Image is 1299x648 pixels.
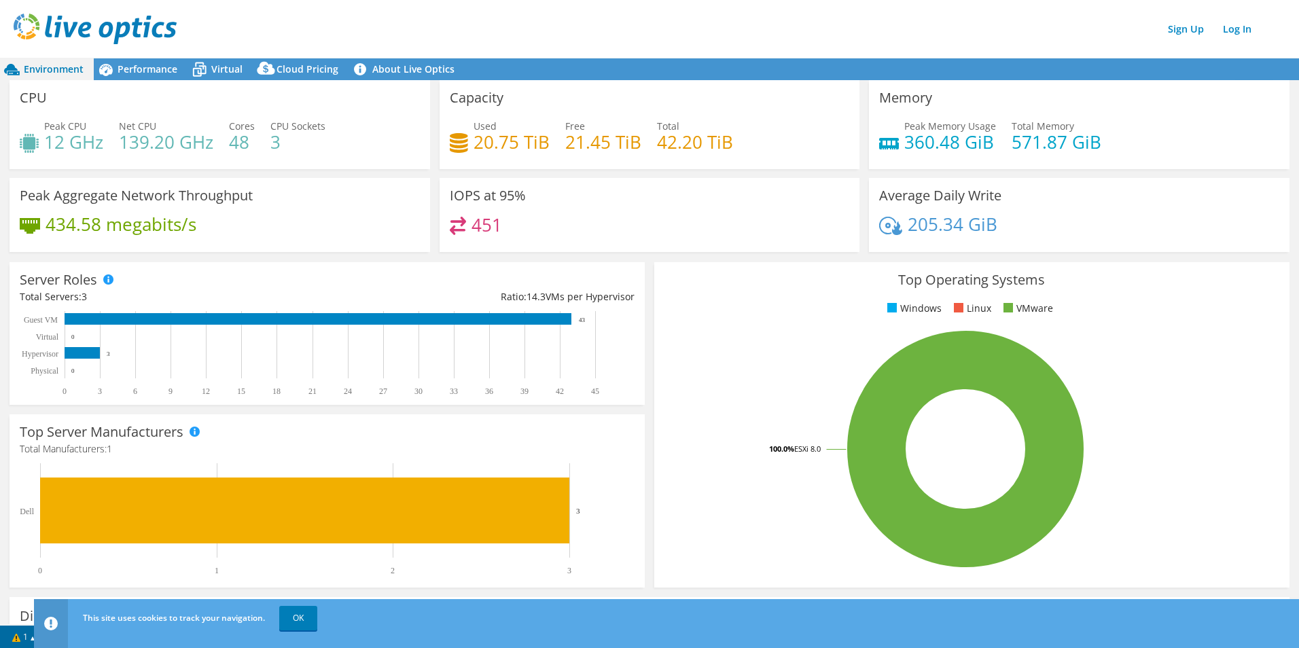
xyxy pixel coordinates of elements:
text: 2 [391,566,395,575]
text: Physical [31,366,58,376]
h4: 21.45 TiB [565,134,641,149]
span: CPU Sockets [270,120,325,132]
tspan: ESXi 8.0 [794,444,821,454]
text: 27 [379,386,387,396]
h3: Memory [879,90,932,105]
span: Used [474,120,497,132]
text: Hypervisor [22,349,58,359]
text: 30 [414,386,423,396]
text: 24 [344,386,352,396]
text: 6 [133,386,137,396]
text: 43 [579,317,586,323]
text: 0 [71,367,75,374]
text: 15 [237,386,245,396]
span: Net CPU [119,120,156,132]
text: Virtual [36,332,59,342]
text: Guest VM [24,315,58,325]
text: 3 [567,566,571,575]
a: 1 [3,628,45,645]
h4: 451 [471,217,502,232]
a: OK [279,606,317,630]
li: VMware [1000,301,1053,316]
span: Performance [118,62,177,75]
text: 36 [485,386,493,396]
h4: 42.20 TiB [657,134,733,149]
span: Total Memory [1012,120,1074,132]
h4: 139.20 GHz [119,134,213,149]
tspan: 100.0% [769,444,794,454]
span: This site uses cookies to track your navigation. [83,612,265,624]
text: 0 [38,566,42,575]
text: 39 [520,386,529,396]
text: 3 [576,507,580,515]
span: 14.3 [527,290,546,303]
text: 0 [63,386,67,396]
span: Peak CPU [44,120,86,132]
li: Windows [884,301,942,316]
text: Dell [20,507,34,516]
img: live_optics_svg.svg [14,14,177,44]
text: 45 [591,386,599,396]
div: Total Servers: [20,289,327,304]
a: Sign Up [1161,19,1211,39]
text: 3 [107,350,110,357]
text: 18 [272,386,281,396]
h4: 360.48 GiB [904,134,996,149]
h3: CPU [20,90,47,105]
h4: 20.75 TiB [474,134,550,149]
span: Environment [24,62,84,75]
h3: Top Operating Systems [664,272,1279,287]
span: Peak Memory Usage [904,120,996,132]
h3: Top Server Manufacturers [20,425,183,439]
span: Virtual [211,62,243,75]
h3: Average Daily Write [879,188,1001,203]
span: Cores [229,120,255,132]
text: 33 [450,386,458,396]
text: 42 [556,386,564,396]
div: Ratio: VMs per Hypervisor [327,289,634,304]
a: About Live Optics [349,58,465,80]
text: 21 [308,386,317,396]
text: 9 [168,386,173,396]
text: 0 [71,334,75,340]
a: Log In [1216,19,1258,39]
h4: 205.34 GiB [908,217,997,232]
span: Cloud Pricing [277,62,338,75]
li: Linux [950,301,991,316]
h4: Total Manufacturers: [20,442,635,456]
text: 3 [98,386,102,396]
text: 12 [202,386,210,396]
h4: 571.87 GiB [1012,134,1101,149]
span: Total [657,120,679,132]
text: 1 [215,566,219,575]
h4: 3 [270,134,325,149]
h4: 12 GHz [44,134,103,149]
span: 3 [82,290,87,303]
h3: IOPS at 95% [450,188,526,203]
h4: 48 [229,134,255,149]
h4: 434.58 megabits/s [46,217,196,232]
h3: Capacity [450,90,503,105]
h3: Peak Aggregate Network Throughput [20,188,253,203]
h3: Server Roles [20,272,97,287]
span: Free [565,120,585,132]
span: 1 [107,442,112,455]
